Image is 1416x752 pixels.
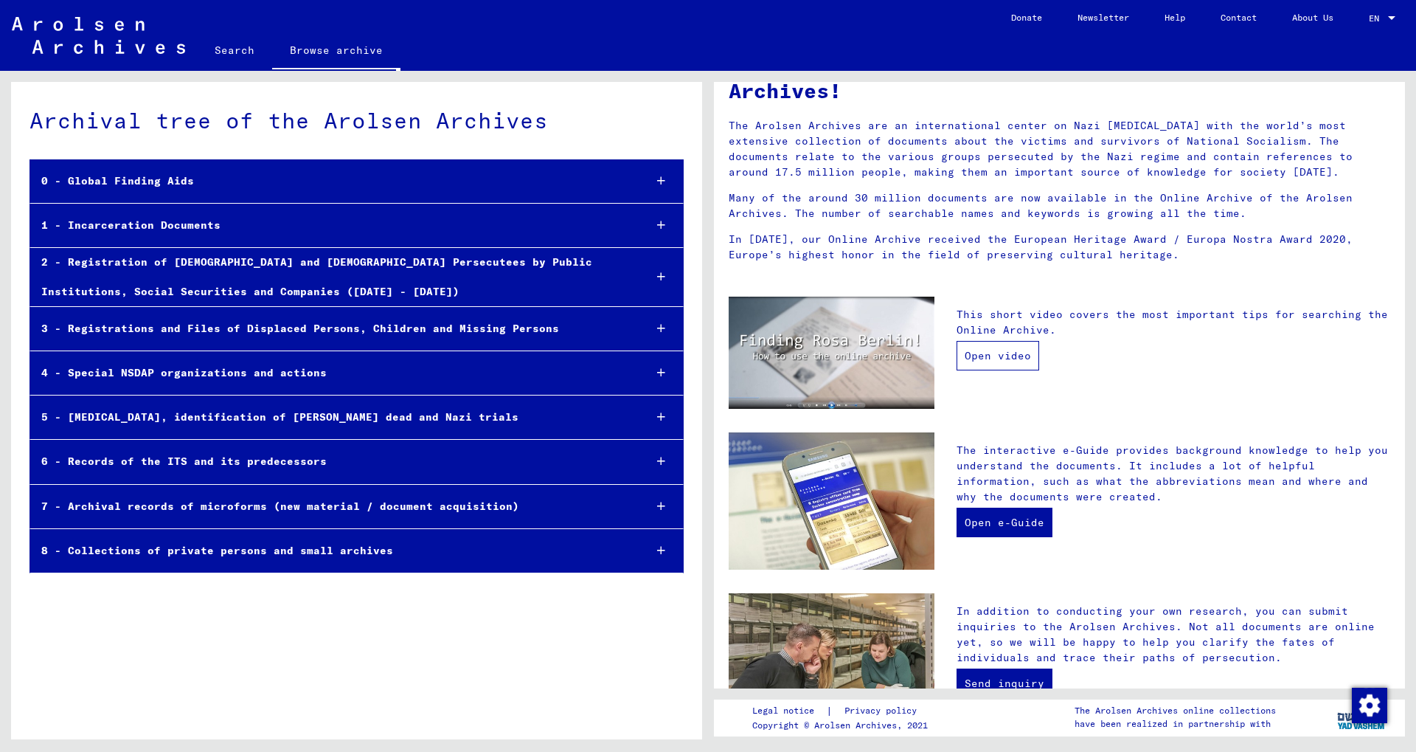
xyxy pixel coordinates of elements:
img: Change consent [1352,688,1387,723]
div: 4 - Special NSDAP organizations and actions [30,359,632,387]
p: have been realized in partnership with [1075,717,1276,731]
a: Open e-Guide [957,508,1052,537]
img: eguide.jpg [729,432,934,570]
p: In [DATE], our Online Archive received the European Heritage Award / Europa Nostra Award 2020, Eu... [729,232,1390,263]
p: The Arolsen Archives are an international center on Nazi [MEDICAL_DATA] with the world’s most ext... [729,118,1390,180]
img: inquiries.jpg [729,593,934,731]
div: 5 - [MEDICAL_DATA], identification of [PERSON_NAME] dead and Nazi trials [30,403,632,432]
div: 3 - Registrations and Files of Displaced Persons, Children and Missing Persons [30,314,632,343]
span: EN [1369,13,1385,24]
img: Arolsen_neg.svg [12,17,185,54]
div: Archival tree of the Arolsen Archives [29,104,684,137]
a: Browse archive [272,32,400,71]
p: Many of the around 30 million documents are now available in the Online Archive of the Arolsen Ar... [729,190,1390,221]
a: Search [197,32,272,68]
a: Open video [957,341,1039,370]
p: In addition to conducting your own research, you can submit inquiries to the Arolsen Archives. No... [957,604,1390,666]
div: 8 - Collections of private persons and small archives [30,537,632,565]
div: 2 - Registration of [DEMOGRAPHIC_DATA] and [DEMOGRAPHIC_DATA] Persecutees by Public Institutions,... [30,248,632,306]
div: 6 - Records of the ITS and its predecessors [30,447,632,476]
p: This short video covers the most important tips for searching the Online Archive. [957,307,1390,338]
div: 0 - Global Finding Aids [30,167,632,196]
div: | [752,703,934,719]
a: Legal notice [752,703,826,719]
div: 1 - Incarceration Documents [30,211,632,240]
div: 7 - Archival records of microforms (new material / document acquisition) [30,492,632,521]
img: yv_logo.png [1334,699,1389,736]
p: Copyright © Arolsen Archives, 2021 [752,719,934,732]
p: The interactive e-Guide provides background knowledge to help you understand the documents. It in... [957,443,1390,505]
a: Privacy policy [833,703,934,719]
a: Send inquiry [957,669,1052,698]
p: The Arolsen Archives online collections [1075,704,1276,717]
img: video.jpg [729,297,934,409]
